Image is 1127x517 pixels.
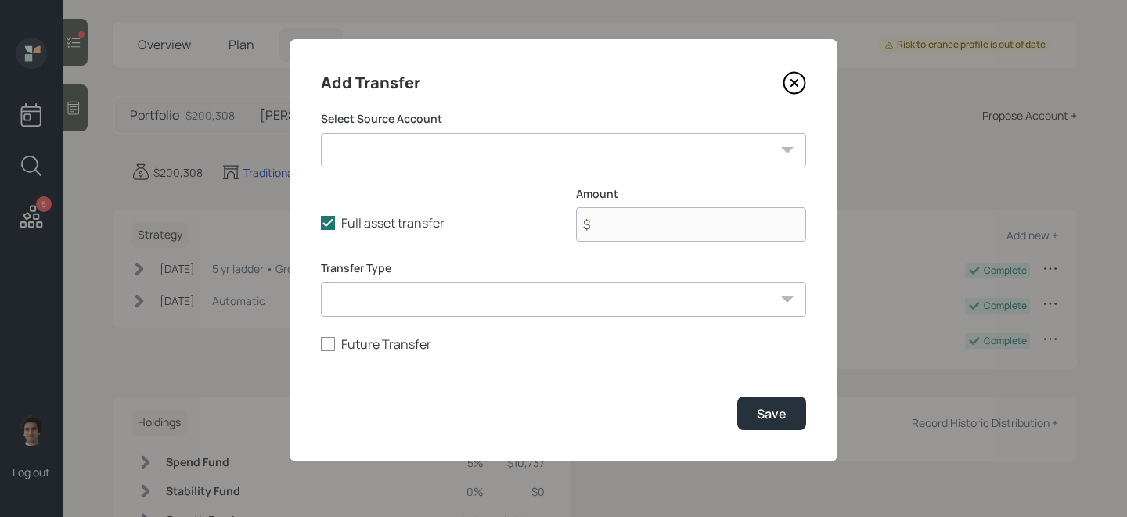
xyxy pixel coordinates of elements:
[321,70,420,95] h4: Add Transfer
[321,111,806,127] label: Select Source Account
[576,186,806,202] label: Amount
[737,397,806,430] button: Save
[757,405,787,422] div: Save
[321,260,806,276] label: Transfer Type
[321,336,806,353] label: Future Transfer
[321,214,551,232] label: Full asset transfer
